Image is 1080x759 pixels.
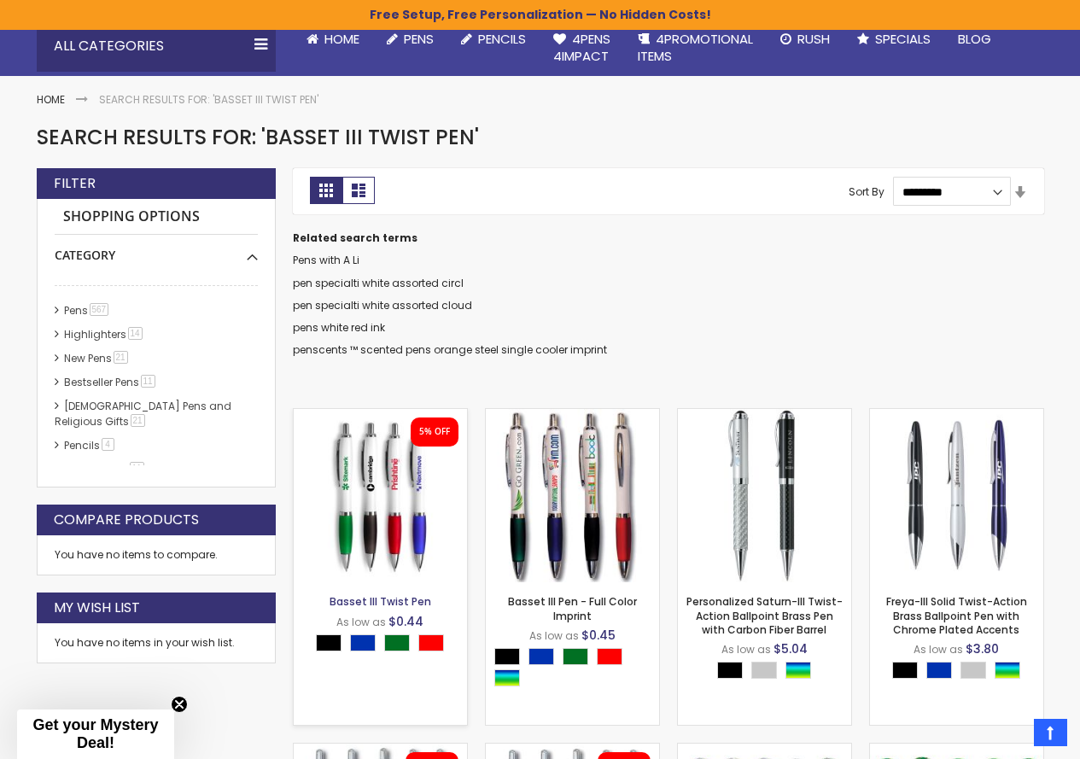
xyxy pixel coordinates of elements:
strong: My Wish List [54,598,140,617]
a: 4PROMOTIONALITEMS [624,20,767,76]
dt: Related search terms [293,231,1044,245]
a: penscents ™ scented pens orange steel single cooler imprint [293,342,607,357]
span: 14 [128,327,143,340]
span: Get your Mystery Deal! [32,716,158,751]
a: pen specialti white assorted circl [293,276,464,290]
a: Bestseller Pens11 [60,375,161,389]
a: Basset III Pen - Full Color Imprint [508,594,637,622]
a: Basset II Pen - Full Color Imprint [486,743,659,757]
a: Pens with A Li [293,253,359,267]
div: All Categories [37,20,276,72]
a: Basset III Twist Pen [330,594,431,609]
div: Assorted [785,662,811,679]
a: Blog [944,20,1005,58]
span: Rush [797,30,830,48]
a: Rush [767,20,844,58]
img: Basset III Twist Pen [294,409,467,582]
a: [DEMOGRAPHIC_DATA] Pens and Religious Gifts21 [55,399,231,429]
div: Get your Mystery Deal!Close teaser [17,709,174,759]
span: As low as [721,642,771,657]
a: Specials [844,20,944,58]
span: Pencils [478,30,526,48]
span: Blog [958,30,991,48]
div: Black [892,662,918,679]
span: $0.45 [581,627,616,644]
a: New Pens21 [60,351,134,365]
img: Personalized Saturn-III Twist-Action Ballpoint Brass Pen with Carbon Fiber Barrel [678,409,851,582]
a: Highlighters14 [60,327,149,342]
span: Home [324,30,359,48]
div: Red [418,634,444,651]
span: 4PROMOTIONAL ITEMS [638,30,753,65]
a: Personalized Saturn-III Twist-Action Ballpoint Brass Pen with Carbon Fiber Barrel [678,408,851,423]
span: 4 [102,438,114,451]
div: Select A Color [316,634,452,656]
a: Pens567 [60,303,115,318]
img: Basset III Pen - Full Color Imprint [486,409,659,582]
span: $0.44 [388,613,423,630]
span: As low as [914,642,963,657]
div: Blue [350,634,376,651]
strong: Compare Products [54,511,199,529]
span: Pens [404,30,434,48]
div: 5% OFF [419,426,450,438]
span: 21 [131,414,145,427]
img: Freya-III Solid Twist-Action Brass Ballpoint Pen with Chrome Plated Accents [870,409,1043,582]
label: Sort By [849,184,884,199]
div: Assorted [494,669,520,686]
strong: Shopping Options [55,199,258,236]
div: You have no items to compare. [37,535,276,575]
span: As low as [529,628,579,643]
strong: Filter [54,174,96,193]
div: Black [494,648,520,665]
a: Basset III Pen - Full Color Imprint [486,408,659,423]
span: $5.04 [774,640,808,657]
div: Black [316,634,342,651]
div: Green [563,648,588,665]
a: hp-featured11 [60,462,150,476]
a: Personalized Diamond-III Emerald Crystal Diamond Brass Pen [870,743,1043,757]
button: Close teaser [171,696,188,713]
div: Assorted [995,662,1020,679]
a: Pens [373,20,447,58]
span: 4Pens 4impact [553,30,610,65]
div: Black [717,662,743,679]
a: Personalized Diamond-III Crystal Clear Brass Pen [678,743,851,757]
a: pens white red ink [293,320,385,335]
span: 567 [90,303,109,316]
iframe: Google Customer Reviews [939,713,1080,759]
a: Pencils4 [60,438,120,452]
a: Pencils [447,20,540,58]
div: Select A Color [494,648,659,691]
div: Blue [528,648,554,665]
span: Specials [875,30,931,48]
a: Basset II Klick Pen [294,743,467,757]
div: Select A Color [892,662,1029,683]
div: Silver [751,662,777,679]
a: Freya-III Solid Twist-Action Brass Ballpoint Pen with Chrome Plated Accents [886,594,1027,636]
a: Basset III Twist Pen [294,408,467,423]
div: Blue [926,662,952,679]
div: You have no items in your wish list. [55,636,258,650]
a: 4Pens4impact [540,20,624,76]
a: Home [37,92,65,107]
div: Silver [960,662,986,679]
a: Home [293,20,373,58]
a: Personalized Saturn-III Twist-Action Ballpoint Brass Pen with Carbon Fiber Barrel [686,594,843,636]
span: 11 [141,375,155,388]
strong: Search results for: 'Basset III Twist Pen' [99,92,318,107]
span: Search results for: 'Basset III Twist Pen' [37,123,479,151]
span: 21 [114,351,128,364]
div: Select A Color [717,662,820,683]
div: Green [384,634,410,651]
a: Freya-III Solid Twist-Action Brass Ballpoint Pen with Chrome Plated Accents [870,408,1043,423]
a: pen specialti white assorted cloud [293,298,472,312]
span: As low as [336,615,386,629]
span: $3.80 [966,640,999,657]
span: 11 [130,462,144,475]
div: Category [55,235,258,264]
strong: Grid [310,177,342,204]
div: Red [597,648,622,665]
